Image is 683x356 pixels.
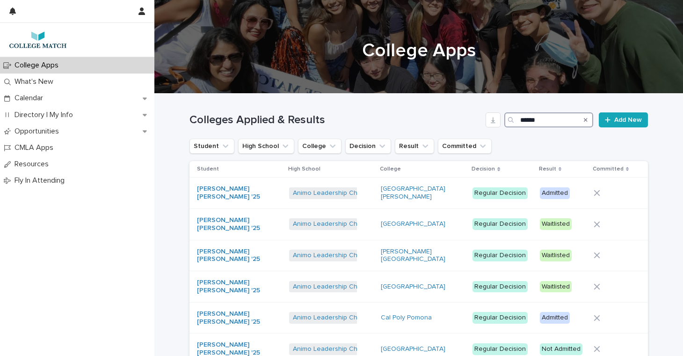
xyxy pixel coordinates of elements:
a: [PERSON_NAME] [PERSON_NAME] '25 [197,279,275,295]
a: [GEOGRAPHIC_DATA] [381,345,445,353]
div: Regular Decision [472,218,528,230]
p: High School [288,164,320,174]
button: Result [395,139,434,154]
a: [GEOGRAPHIC_DATA] [381,283,445,291]
input: Search [504,112,593,127]
a: Animo Leadership Charter High School [293,189,410,197]
tr: [PERSON_NAME] [PERSON_NAME] '25 Animo Leadership Charter High School [GEOGRAPHIC_DATA] Regular De... [189,208,648,240]
button: High School [238,139,294,154]
a: [PERSON_NAME] [PERSON_NAME] '25 [197,248,275,264]
p: Student [197,164,219,174]
a: Animo Leadership Charter High School [293,252,410,260]
div: Admitted [540,187,570,199]
h1: Colleges Applied & Results [189,113,482,127]
p: College [380,164,401,174]
button: Committed [438,139,492,154]
button: Student [189,139,234,154]
h1: College Apps [189,39,648,62]
p: Committed [593,164,624,174]
tr: [PERSON_NAME] [PERSON_NAME] '25 Animo Leadership Charter High School Cal Poly Pomona Regular Deci... [189,302,648,334]
div: Regular Decision [472,187,528,199]
div: Regular Decision [472,312,528,324]
p: Fly In Attending [11,176,72,185]
tr: [PERSON_NAME] [PERSON_NAME] '25 Animo Leadership Charter High School [PERSON_NAME][GEOGRAPHIC_DAT... [189,240,648,271]
button: College [298,139,341,154]
p: Directory | My Info [11,111,80,119]
img: 7lzNxMuQ9KqU1pwTAr0j [7,30,68,49]
p: Resources [11,160,56,169]
a: Animo Leadership Charter High School [293,220,410,228]
div: Regular Decision [472,343,528,355]
tr: [PERSON_NAME] [PERSON_NAME] '25 Animo Leadership Charter High School [GEOGRAPHIC_DATA][PERSON_NAM... [189,178,648,209]
a: [PERSON_NAME] [PERSON_NAME] '25 [197,310,275,326]
a: [PERSON_NAME][GEOGRAPHIC_DATA] [381,248,459,264]
tr: [PERSON_NAME] [PERSON_NAME] '25 Animo Leadership Charter High School [GEOGRAPHIC_DATA] Regular De... [189,271,648,303]
p: Decision [472,164,495,174]
p: College Apps [11,61,66,70]
p: Calendar [11,94,51,103]
div: Regular Decision [472,250,528,261]
p: Result [539,164,556,174]
span: Add New [614,117,642,123]
p: Opportunities [11,127,66,136]
a: Add New [599,112,648,127]
a: [GEOGRAPHIC_DATA] [381,220,445,228]
div: Regular Decision [472,281,528,293]
div: Admitted [540,312,570,324]
a: Animo Leadership Charter High School [293,283,410,291]
a: [PERSON_NAME] [PERSON_NAME] '25 [197,216,275,232]
p: CMLA Apps [11,143,61,152]
div: Waitlisted [540,250,572,261]
div: Waitlisted [540,218,572,230]
p: What's New [11,77,61,86]
a: Animo Leadership Charter High School [293,314,410,322]
button: Decision [345,139,391,154]
a: [GEOGRAPHIC_DATA][PERSON_NAME] [381,185,459,201]
a: [PERSON_NAME] [PERSON_NAME] '25 [197,185,275,201]
a: Cal Poly Pomona [381,314,432,322]
a: Animo Leadership Charter High School [293,345,410,353]
div: Not Admitted [540,343,582,355]
div: Waitlisted [540,281,572,293]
